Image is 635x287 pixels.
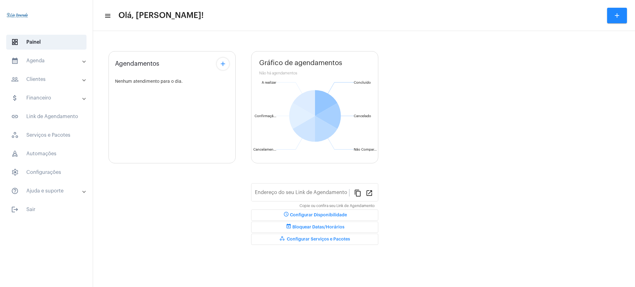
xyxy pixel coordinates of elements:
[4,183,93,198] mat-expansion-panel-header: sidenav iconAjuda e suporte
[11,76,19,83] mat-icon: sidenav icon
[279,237,350,241] span: Configurar Serviços e Pacotes
[4,53,93,68] mat-expansion-panel-header: sidenav iconAgenda
[4,72,93,87] mat-expansion-panel-header: sidenav iconClientes
[354,148,377,151] text: Não Compar...
[255,114,276,118] text: Confirmaçã...
[5,3,30,28] img: 4c910ca3-f26c-c648-53c7-1a2041c6e520.jpg
[6,109,87,124] span: Link de Agendamento
[118,11,204,20] span: Olá, [PERSON_NAME]!
[6,35,87,50] span: Painel
[11,187,83,195] mat-panel-title: Ajuda e suporte
[354,189,362,196] mat-icon: content_copy
[262,81,276,84] text: A realizar
[11,94,19,102] mat-icon: sidenav icon
[11,187,19,195] mat-icon: sidenav icon
[104,12,110,20] mat-icon: sidenav icon
[300,204,375,208] mat-hint: Copie ou confira seu Link de Agendamento
[4,91,93,105] mat-expansion-panel-header: sidenav iconFinanceiro
[11,113,19,120] mat-icon: sidenav icon
[115,79,229,84] div: Nenhum atendimento para o dia.
[11,76,83,83] mat-panel-title: Clientes
[282,213,347,217] span: Configurar Disponibilidade
[11,38,19,46] span: sidenav icon
[6,128,87,143] span: Serviços e Pacotes
[11,94,83,102] mat-panel-title: Financeiro
[366,189,373,196] mat-icon: open_in_new
[219,60,227,68] mat-icon: add
[251,234,378,245] button: Configurar Serviços e Pacotes
[279,236,287,243] mat-icon: workspaces_outlined
[6,165,87,180] span: Configurações
[282,211,290,219] mat-icon: schedule
[11,206,19,213] mat-icon: sidenav icon
[11,150,19,157] span: sidenav icon
[255,191,349,196] input: Link
[6,146,87,161] span: Automações
[11,57,19,64] mat-icon: sidenav icon
[259,59,342,67] span: Gráfico de agendamentos
[251,210,378,221] button: Configurar Disponibilidade
[11,57,83,64] mat-panel-title: Agenda
[115,60,159,67] span: Agendamentos
[285,223,292,231] mat-icon: event_busy
[11,131,19,139] span: sidenav icon
[11,169,19,176] span: sidenav icon
[613,12,621,19] mat-icon: add
[251,222,378,233] button: Bloquear Datas/Horários
[354,114,371,118] text: Cancelado
[285,225,344,229] span: Bloquear Datas/Horários
[253,148,276,151] text: Cancelamen...
[6,202,87,217] span: Sair
[354,81,371,84] text: Concluído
